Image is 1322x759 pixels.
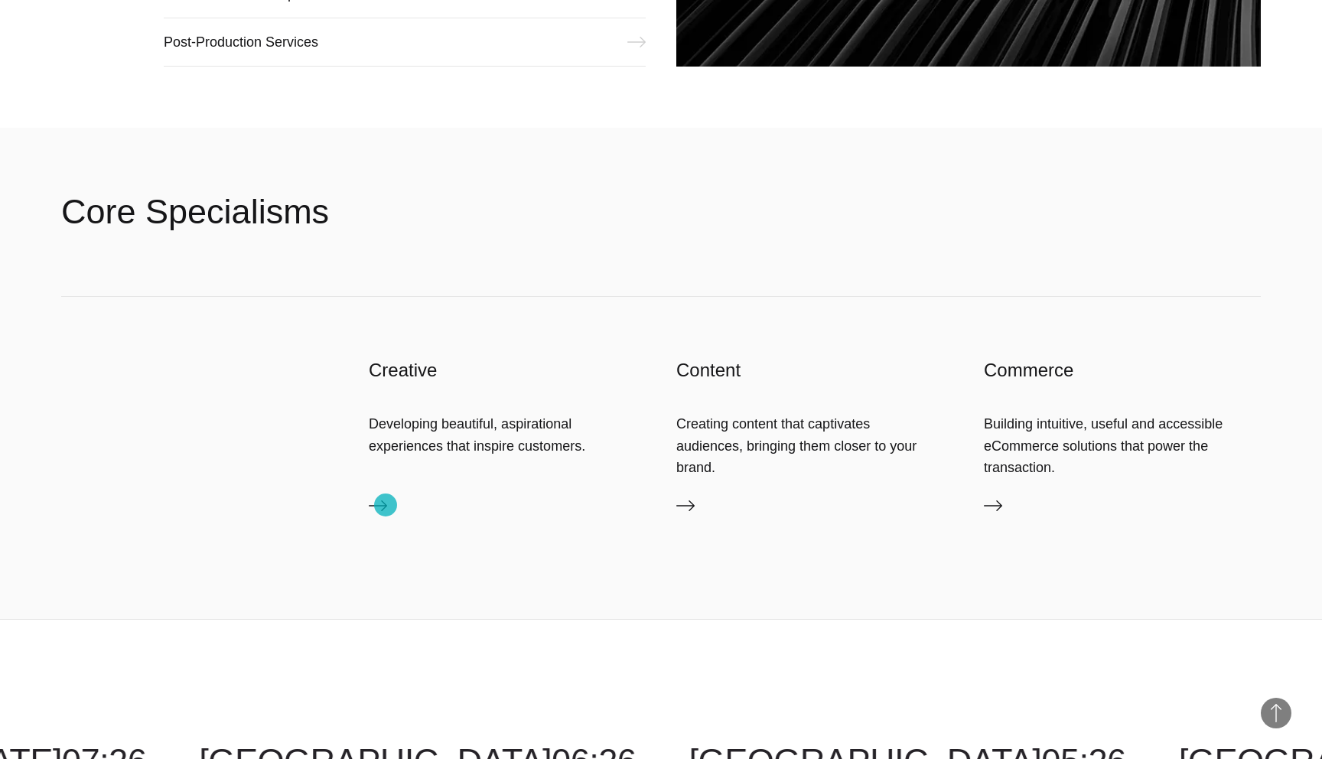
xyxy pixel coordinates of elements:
h3: Commerce [984,358,1261,383]
button: Back to Top [1261,698,1291,728]
div: Building intuitive, useful and accessible eCommerce solutions that power the transaction. [984,413,1261,478]
h3: Creative [369,358,646,383]
div: Developing beautiful, aspirational experiences that inspire customers. [369,413,646,456]
a: Post-Production Services [164,18,646,67]
h3: Content [676,358,953,383]
h2: Core Specialisms [61,189,329,235]
div: Creating content that captivates audiences, bringing them closer to your brand. [676,413,953,478]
